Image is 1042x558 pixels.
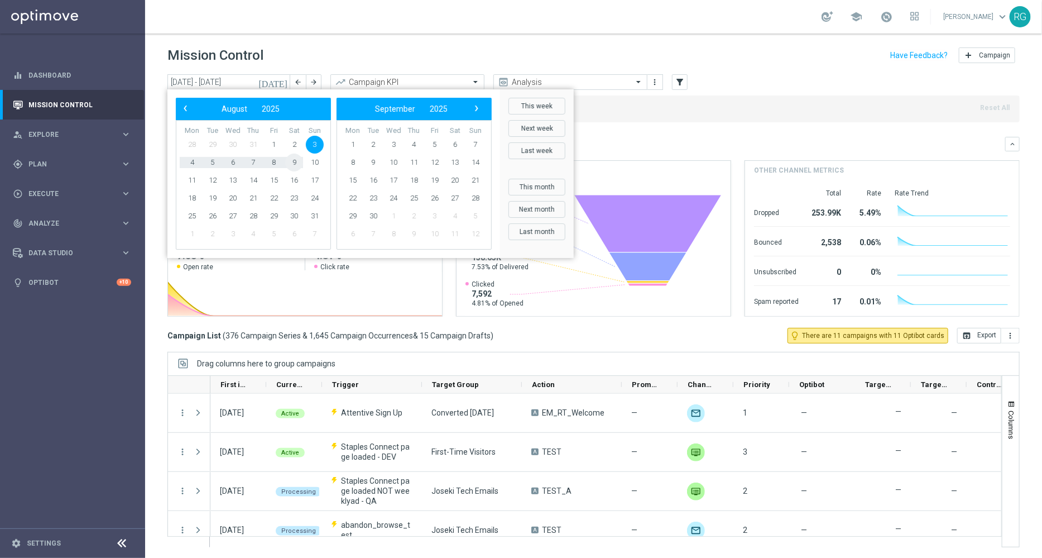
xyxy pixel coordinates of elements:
span: Trigger [332,380,359,389]
span: Drag columns here to group campaigns [197,359,335,368]
div: Dashboard [13,60,131,90]
span: 4 [183,154,201,171]
span: 7.53% of Delivered [472,263,529,271]
i: keyboard_arrow_right [121,247,131,258]
button: 2025 [422,102,455,116]
span: 11 [446,225,464,243]
span: 7 [467,136,484,154]
span: Open rate [183,263,213,271]
span: 9 [285,154,303,171]
span: Target Group [432,380,479,389]
div: 5.49% [854,203,881,221]
span: 3 [306,136,324,154]
th: weekday [203,126,223,136]
th: weekday [343,126,363,136]
a: Dashboard [28,60,131,90]
span: — [801,408,807,418]
button: person_search Explore keyboard_arrow_right [12,130,132,139]
span: 21 [244,189,262,207]
span: — [631,447,637,457]
span: 17 [306,171,324,189]
span: Promotions [632,380,659,389]
th: weekday [284,126,305,136]
div: Row Groups [197,359,335,368]
span: 16 [364,171,382,189]
i: filter_alt [675,77,685,87]
span: 5 [426,136,444,154]
span: Staples Connect page loaded - DEV [341,442,412,462]
div: RG [1010,6,1031,27]
label: — [895,407,901,417]
span: 22 [344,189,362,207]
img: Webpage Pop-up [687,483,705,500]
span: 15 [344,171,362,189]
i: equalizer [13,70,23,80]
span: Targeted Response Rate [921,380,948,389]
span: 1 [265,136,283,154]
button: lightbulb Optibot +10 [12,278,132,287]
button: keyboard_arrow_down [1005,137,1020,151]
span: 28 [183,136,201,154]
th: weekday [243,126,264,136]
button: lightbulb_outline There are 11 campaigns with 11 Optibot cards [787,328,948,344]
span: 6 [224,154,242,171]
span: 2 [364,136,382,154]
span: Channel [688,380,714,389]
div: 18 Aug 2025, Monday [220,447,244,457]
i: arrow_forward [310,78,318,86]
button: › [469,102,483,116]
i: add [964,51,973,60]
span: 1 [344,136,362,154]
span: 2 [405,207,423,225]
a: [PERSON_NAME]keyboard_arrow_down [942,8,1010,25]
input: Select date range [167,74,290,90]
span: 1 [385,207,402,225]
span: 29 [344,207,362,225]
span: 3 [224,225,242,243]
div: Rate [854,189,881,198]
span: 29 [265,207,283,225]
th: weekday [263,126,284,136]
div: gps_fixed Plan keyboard_arrow_right [12,160,132,169]
span: 24 [306,189,324,207]
th: weekday [465,126,486,136]
i: lightbulb_outline [790,331,800,341]
span: 26 [204,207,222,225]
div: Data Studio [13,248,121,258]
span: Targeted Customers [865,380,892,389]
span: Active [281,410,299,417]
div: Data Studio keyboard_arrow_right [12,249,132,257]
span: 15 Campaign Drafts [420,331,491,341]
div: Plan [13,159,121,169]
span: 1 [743,408,747,417]
i: keyboard_arrow_right [121,218,131,228]
div: Execute [13,189,121,199]
button: more_vert [177,525,188,535]
i: preview [498,77,509,88]
span: — [801,447,807,457]
span: 4 [244,225,262,243]
span: Control Customers [977,380,1003,389]
span: 7 [306,225,324,243]
span: 3 [385,136,402,154]
span: 17 [385,171,402,189]
span: 6 [285,225,303,243]
span: September [375,104,415,113]
span: There are 11 campaigns with 11 Optibot cards [802,331,944,341]
span: 376 Campaign Series & 1,645 Campaign Occurrences [225,331,413,341]
span: 6 [344,225,362,243]
button: 2025 [255,102,287,116]
i: [DATE] [258,77,289,87]
span: 4 [405,136,423,154]
th: weekday [223,126,243,136]
span: TEST_A [542,486,572,496]
button: Last month [508,223,565,240]
button: filter_alt [672,74,688,90]
span: 2025 [262,104,280,113]
span: Current Status [276,380,303,389]
span: Plan [28,161,121,168]
span: 28 [244,207,262,225]
span: 30 [364,207,382,225]
button: This month [508,179,565,195]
